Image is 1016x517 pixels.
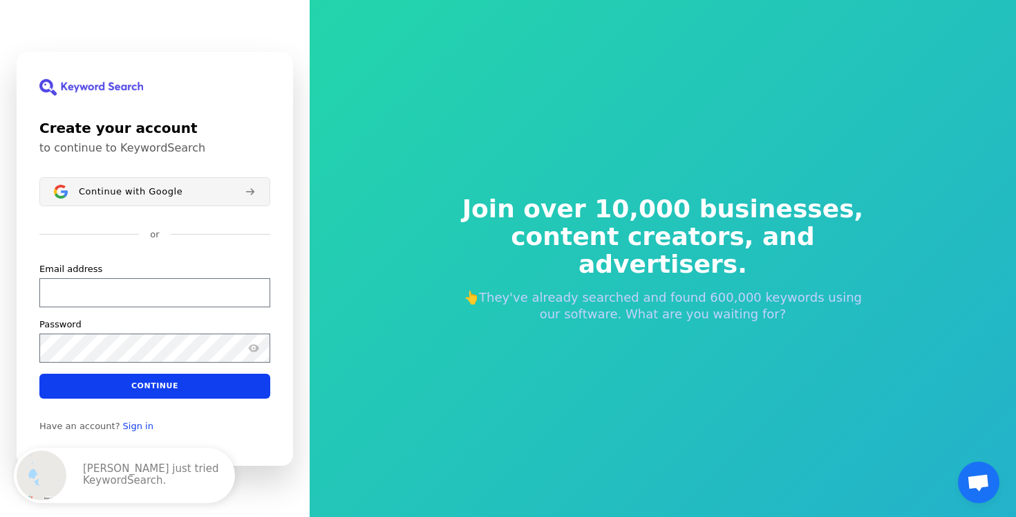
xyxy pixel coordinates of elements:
a: Sign in [123,420,153,431]
p: or [150,228,159,241]
img: KeywordSearch [39,79,143,96]
h1: Create your account [39,118,270,138]
span: Continue with Google [79,185,182,197]
span: Have an account? [39,420,120,431]
div: Open chat [958,462,999,503]
p: to continue to KeywordSearch [39,141,270,155]
img: Canada [17,451,66,500]
img: Sign in with Google [54,185,68,199]
p: [PERSON_NAME] just tried KeywordSearch. [83,463,221,488]
p: 👆They've already searched and found 600,000 keywords using our software. What are you waiting for? [453,289,873,323]
label: Password [39,318,82,330]
button: Sign in with GoogleContinue with Google [39,177,270,206]
label: Email address [39,262,102,275]
span: Join over 10,000 businesses, [453,195,873,223]
button: Show password [245,339,262,356]
span: content creators, and advertisers. [453,223,873,278]
button: Continue [39,373,270,398]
